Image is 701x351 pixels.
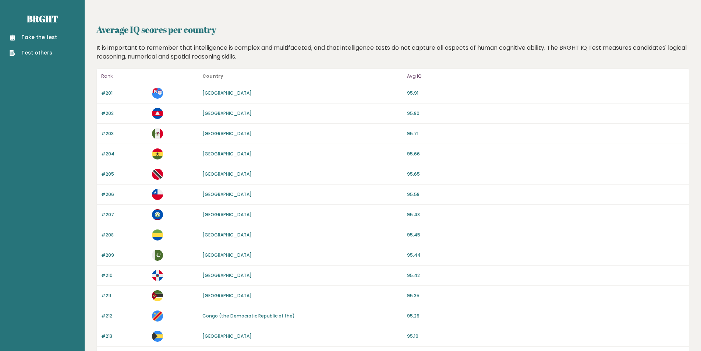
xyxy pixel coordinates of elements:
img: pk.svg [152,250,163,261]
p: #213 [101,333,148,340]
a: [GEOGRAPHIC_DATA] [202,272,252,278]
a: Take the test [10,34,57,41]
p: #212 [101,313,148,319]
p: 95.58 [407,191,684,198]
img: ga.svg [152,229,163,241]
a: [GEOGRAPHIC_DATA] [202,90,252,96]
p: #211 [101,292,148,299]
a: Brght [27,13,58,25]
img: kh.svg [152,108,163,119]
a: [GEOGRAPHIC_DATA] [202,292,252,299]
a: [GEOGRAPHIC_DATA] [202,211,252,218]
a: [GEOGRAPHIC_DATA] [202,130,252,137]
p: #207 [101,211,148,218]
p: #201 [101,90,148,96]
p: Rank [101,72,148,81]
img: mz.svg [152,290,163,301]
a: [GEOGRAPHIC_DATA] [202,151,252,157]
p: 95.71 [407,130,684,137]
img: bz.svg [152,209,163,220]
a: [GEOGRAPHIC_DATA] [202,191,252,197]
p: 95.48 [407,211,684,218]
p: 95.35 [407,292,684,299]
a: [GEOGRAPHIC_DATA] [202,252,252,258]
p: #209 [101,252,148,259]
p: #202 [101,110,148,117]
p: #203 [101,130,148,137]
p: #208 [101,232,148,238]
p: 95.91 [407,90,684,96]
p: 95.44 [407,252,684,259]
p: 95.66 [407,151,684,157]
p: 95.19 [407,333,684,340]
p: 95.29 [407,313,684,319]
b: Country [202,73,223,79]
a: Congo (the Democratic Republic of the) [202,313,295,319]
p: 95.45 [407,232,684,238]
p: 95.80 [407,110,684,117]
p: #204 [101,151,148,157]
a: Test others [10,49,57,57]
img: do.svg [152,270,163,281]
a: [GEOGRAPHIC_DATA] [202,333,252,339]
p: #205 [101,171,148,178]
img: cd.svg [152,310,163,322]
p: #206 [101,191,148,198]
p: 95.65 [407,171,684,178]
img: mx.svg [152,128,163,139]
p: Avg IQ [407,72,684,81]
a: [GEOGRAPHIC_DATA] [202,110,252,116]
img: bs.svg [152,331,163,342]
img: cl.svg [152,189,163,200]
img: fj.svg [152,88,163,99]
a: [GEOGRAPHIC_DATA] [202,171,252,177]
p: 95.42 [407,272,684,279]
div: It is important to remember that intelligence is complex and multifaceted, and that intelligence ... [94,43,692,61]
p: #210 [101,272,148,279]
img: tt.svg [152,169,163,180]
img: gh.svg [152,148,163,159]
h2: Average IQ scores per country [96,23,689,36]
a: [GEOGRAPHIC_DATA] [202,232,252,238]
